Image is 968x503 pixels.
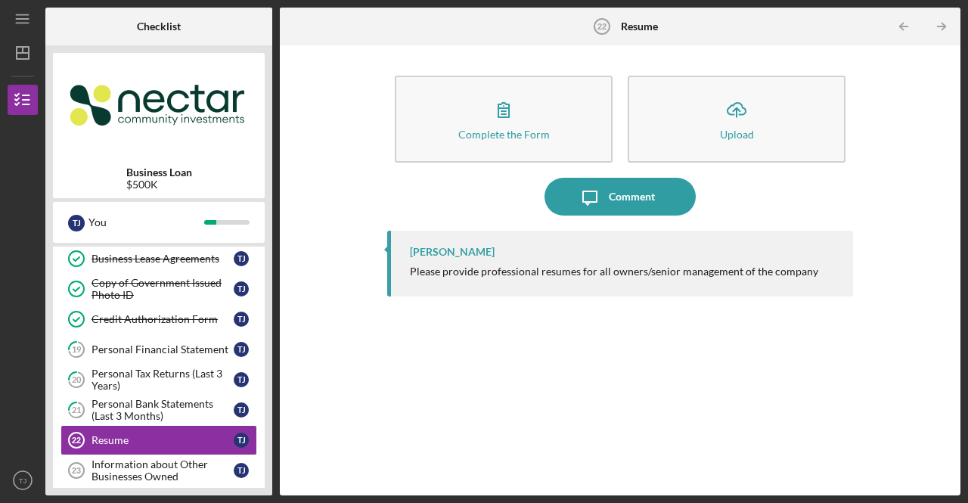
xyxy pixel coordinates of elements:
[60,395,257,425] a: 21Personal Bank Statements (Last 3 Months)TJ
[458,129,550,140] div: Complete the Form
[60,304,257,334] a: Credit Authorization FormTJ
[60,365,257,395] a: 20Personal Tax Returns (Last 3 Years)TJ
[597,22,606,31] tspan: 22
[544,178,696,216] button: Comment
[410,246,495,258] div: [PERSON_NAME]
[19,477,27,485] text: TJ
[60,334,257,365] a: 19Personal Financial StatementTJ
[234,281,249,297] div: T J
[92,343,234,356] div: Personal Financial Statement
[72,436,81,445] tspan: 22
[8,465,38,495] button: TJ
[92,398,234,422] div: Personal Bank Statements (Last 3 Months)
[126,166,192,179] b: Business Loan
[609,178,655,216] div: Comment
[60,455,257,486] a: 23Information about Other Businesses OwnedTJ
[234,402,249,418] div: T J
[234,433,249,448] div: T J
[92,313,234,325] div: Credit Authorization Form
[92,458,234,483] div: Information about Other Businesses Owned
[72,405,81,415] tspan: 21
[92,253,234,265] div: Business Lease Agreements
[621,20,658,33] b: Resume
[92,434,234,446] div: Resume
[53,61,265,151] img: Product logo
[395,76,613,163] button: Complete the Form
[60,425,257,455] a: 22ResumeTJ
[720,129,754,140] div: Upload
[126,179,192,191] div: $500K
[72,375,82,385] tspan: 20
[92,277,234,301] div: Copy of Government Issued Photo ID
[234,372,249,387] div: T J
[60,244,257,274] a: Business Lease AgreementsTJ
[68,215,85,231] div: T J
[234,342,249,357] div: T J
[92,368,234,392] div: Personal Tax Returns (Last 3 Years)
[234,251,249,266] div: T J
[410,265,818,278] div: Please provide professional resumes for all owners/senior management of the company
[234,312,249,327] div: T J
[60,274,257,304] a: Copy of Government Issued Photo IDTJ
[72,466,81,475] tspan: 23
[234,463,249,478] div: T J
[88,210,204,235] div: You
[628,76,845,163] button: Upload
[72,345,82,355] tspan: 19
[137,20,181,33] b: Checklist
